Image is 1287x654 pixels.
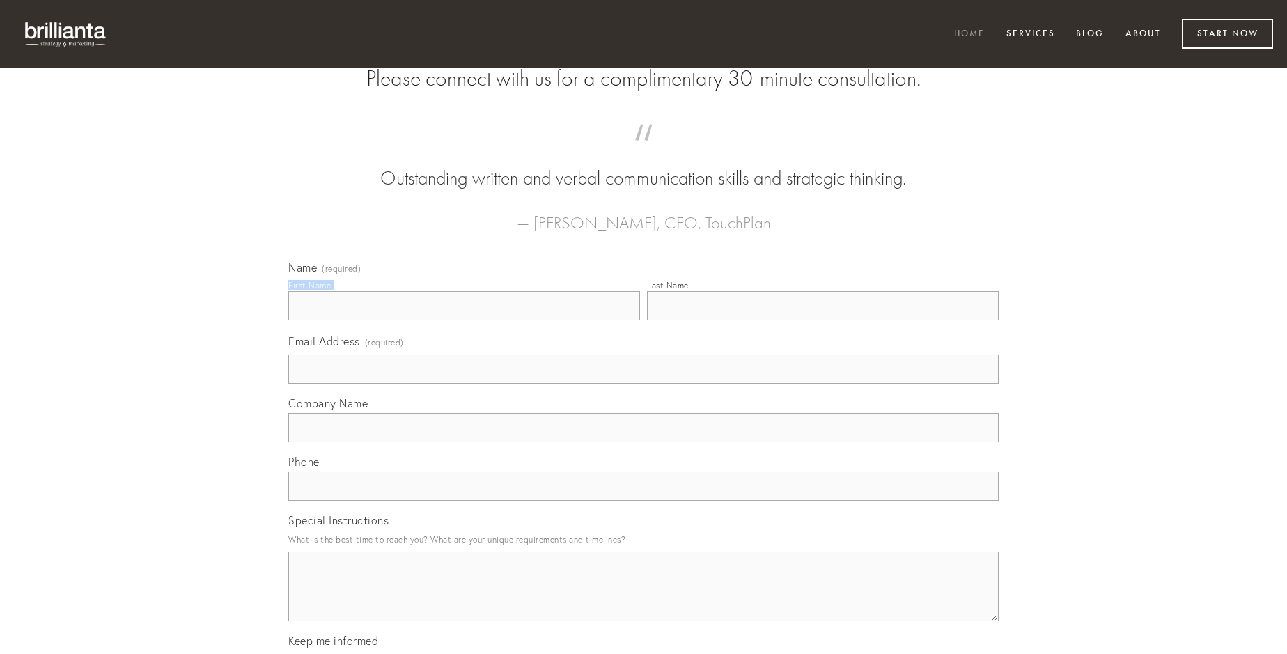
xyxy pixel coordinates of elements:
[311,192,976,237] figcaption: — [PERSON_NAME], CEO, TouchPlan
[288,530,999,549] p: What is the best time to reach you? What are your unique requirements and timelines?
[365,333,404,352] span: (required)
[647,280,689,290] div: Last Name
[288,634,378,648] span: Keep me informed
[311,138,976,165] span: “
[288,280,331,290] div: First Name
[1182,19,1273,49] a: Start Now
[997,23,1064,46] a: Services
[945,23,994,46] a: Home
[288,455,320,469] span: Phone
[288,334,360,348] span: Email Address
[288,513,389,527] span: Special Instructions
[288,65,999,92] h2: Please connect with us for a complimentary 30-minute consultation.
[288,260,317,274] span: Name
[311,138,976,192] blockquote: Outstanding written and verbal communication skills and strategic thinking.
[1067,23,1113,46] a: Blog
[14,14,118,54] img: brillianta - research, strategy, marketing
[1116,23,1170,46] a: About
[288,396,368,410] span: Company Name
[322,265,361,273] span: (required)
